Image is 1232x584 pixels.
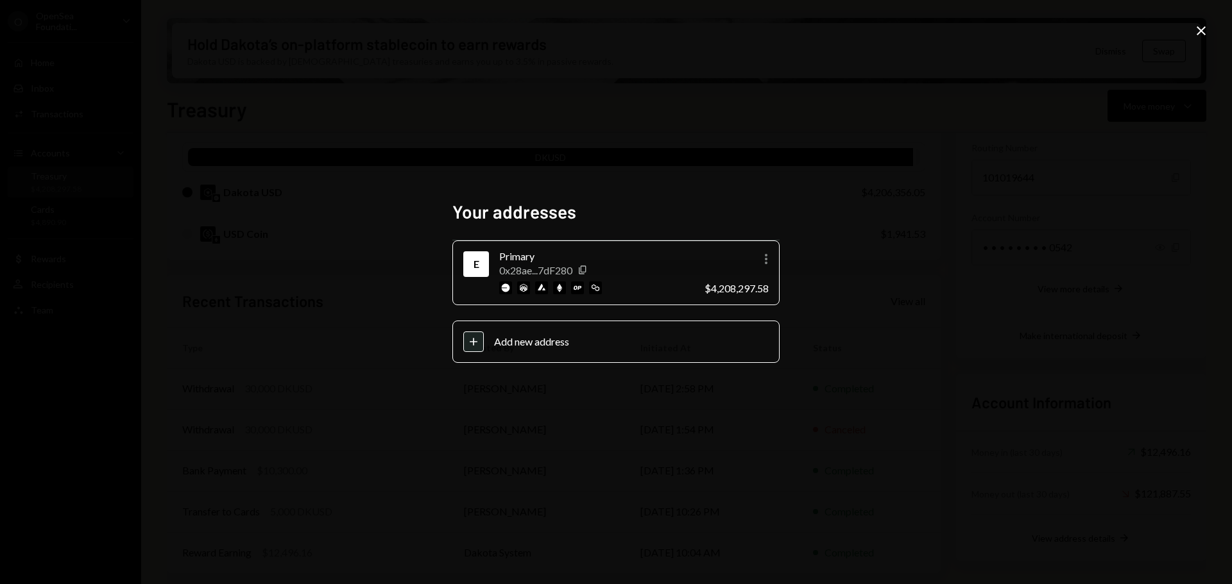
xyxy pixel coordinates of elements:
div: Add new address [494,335,769,347]
img: optimism-mainnet [571,281,584,294]
div: $4,208,297.58 [705,282,769,294]
div: Ethereum [466,254,486,274]
div: Primary [499,249,694,264]
img: avalanche-mainnet [535,281,548,294]
h2: Your addresses [452,199,780,224]
img: ethereum-mainnet [553,281,566,294]
img: polygon-mainnet [589,281,602,294]
img: arbitrum-mainnet [517,281,530,294]
div: 0x28ae...7dF280 [499,264,572,276]
img: base-mainnet [499,281,512,294]
button: Add new address [452,321,780,363]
